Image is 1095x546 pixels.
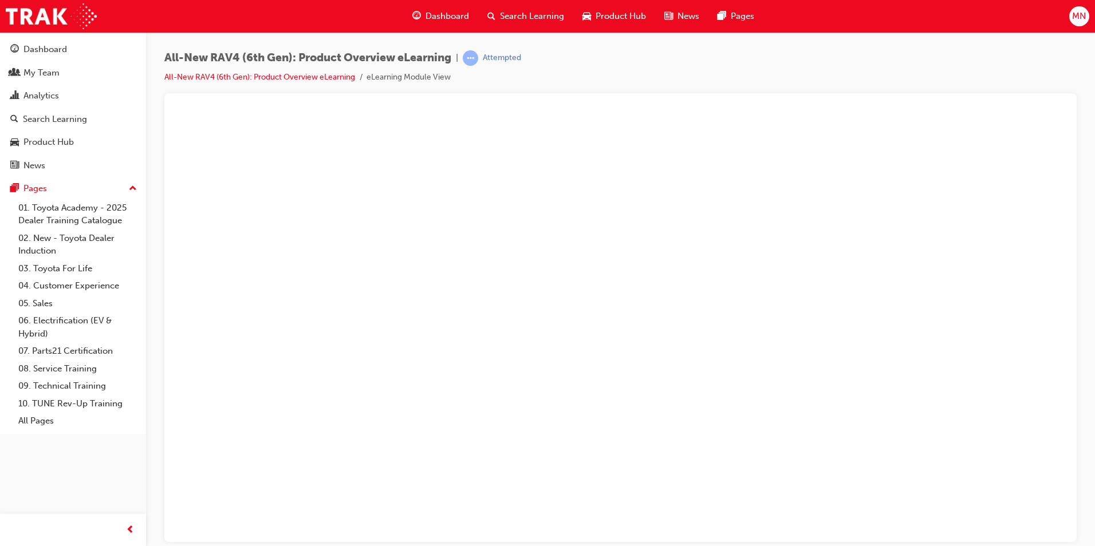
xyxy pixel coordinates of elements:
span: Dashboard [426,10,469,23]
span: News [678,10,699,23]
span: Pages [731,10,754,23]
span: car-icon [582,9,591,23]
div: News [23,159,45,172]
span: search-icon [487,9,495,23]
span: learningRecordVerb_ATTEMPT-icon [463,50,478,66]
span: prev-icon [126,523,135,537]
a: 04. Customer Experience [14,277,141,295]
span: car-icon [10,137,19,148]
button: Pages [5,178,141,199]
span: people-icon [10,68,19,78]
div: Dashboard [23,43,67,56]
a: 09. Technical Training [14,377,141,395]
span: news-icon [664,9,673,23]
a: news-iconNews [655,5,708,28]
a: 07. Parts21 Certification [14,342,141,360]
a: 02. New - Toyota Dealer Induction [14,230,141,260]
img: Trak [6,3,97,29]
a: 05. Sales [14,295,141,312]
a: 10. TUNE Rev-Up Training [14,395,141,413]
span: pages-icon [10,184,19,194]
a: All-New RAV4 (6th Gen): Product Overview eLearning [164,72,355,82]
a: Product Hub [5,132,141,153]
a: 08. Service Training [14,360,141,378]
a: 01. Toyota Academy - 2025 Dealer Training Catalogue [14,199,141,230]
span: MN [1072,10,1086,23]
a: My Team [5,62,141,84]
div: Search Learning [23,113,87,126]
a: car-iconProduct Hub [573,5,655,28]
span: guage-icon [10,45,19,55]
span: | [456,52,458,65]
a: pages-iconPages [708,5,763,28]
div: Pages [23,182,47,195]
span: up-icon [129,181,137,196]
div: Analytics [23,89,59,102]
span: Search Learning [500,10,564,23]
span: news-icon [10,161,19,171]
span: search-icon [10,114,18,125]
div: Attempted [483,53,521,64]
a: News [5,155,141,176]
div: Product Hub [23,136,74,149]
a: guage-iconDashboard [403,5,478,28]
button: MN [1069,6,1089,26]
a: Analytics [5,85,141,106]
span: All-New RAV4 (6th Gen): Product Overview eLearning [164,52,451,65]
span: Product Hub [596,10,646,23]
a: Dashboard [5,39,141,60]
button: DashboardMy TeamAnalyticsSearch LearningProduct HubNews [5,37,141,178]
a: Search Learning [5,109,141,130]
a: search-iconSearch Learning [478,5,573,28]
span: chart-icon [10,91,19,101]
div: My Team [23,66,60,80]
li: eLearning Module View [367,71,451,84]
a: 06. Electrification (EV & Hybrid) [14,312,141,342]
span: pages-icon [718,9,726,23]
span: guage-icon [412,9,421,23]
a: 03. Toyota For Life [14,260,141,278]
a: All Pages [14,412,141,430]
